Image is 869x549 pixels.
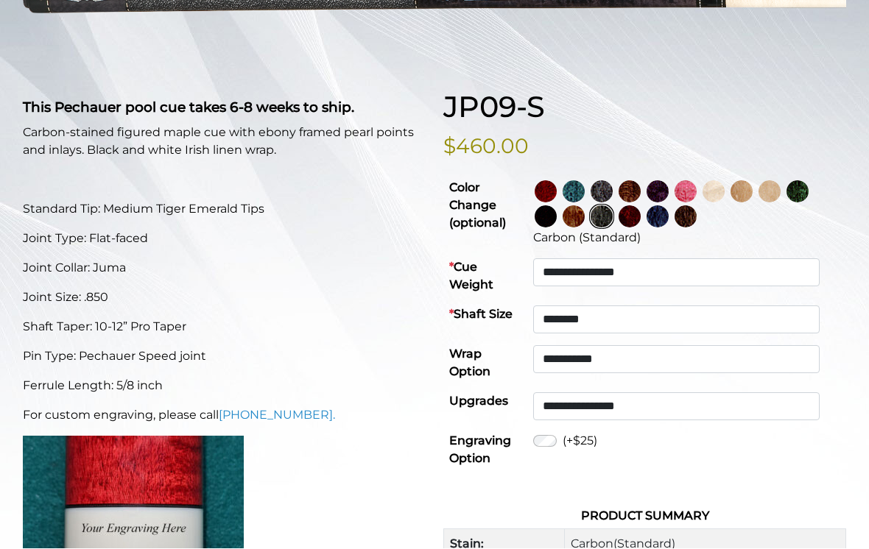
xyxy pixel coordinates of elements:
a: [PHONE_NUMBER]. [219,408,335,422]
img: Purple [647,181,669,203]
img: Chestnut [563,206,585,228]
strong: Product Summary [581,509,709,523]
strong: Shaft Size [449,308,513,322]
img: Black Palm [675,206,697,228]
p: Joint Type: Flat-faced [23,230,426,248]
bdi: $460.00 [443,134,529,159]
p: Standard Tip: Medium Tiger Emerald Tips [23,201,426,219]
img: Ebony [535,206,557,228]
strong: Engraving Option [449,434,511,466]
img: Carbon [591,206,613,228]
strong: Color Change (optional) [449,181,506,230]
img: Light Natural [759,181,781,203]
img: Smoke [591,181,613,203]
p: Joint Collar: Juma [23,260,426,277]
img: Pink [675,181,697,203]
p: Joint Size: .850 [23,289,426,307]
strong: Wrap Option [449,347,490,379]
img: Natural [731,181,753,203]
div: Carbon (Standard) [533,230,840,247]
p: Shaft Taper: 10-12” Pro Taper [23,319,426,336]
p: Pin Type: Pechauer Speed joint [23,348,426,366]
strong: Cue Weight [449,261,493,292]
strong: This Pechauer pool cue takes 6-8 weeks to ship. [23,99,354,116]
img: No Stain [703,181,725,203]
p: Ferrule Length: 5/8 inch [23,378,426,395]
img: Green [787,181,809,203]
img: Rose [619,181,641,203]
img: Burgundy [619,206,641,228]
img: Turquoise [563,181,585,203]
img: Wine [535,181,557,203]
strong: Upgrades [449,394,508,408]
img: Blue [647,206,669,228]
p: For custom engraving, please call [23,407,426,425]
h1: JP09-S [443,91,846,126]
p: Carbon-stained figured maple cue with ebony framed pearl points and inlays. Black and white Irish... [23,124,426,160]
label: (+$25) [563,433,597,450]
